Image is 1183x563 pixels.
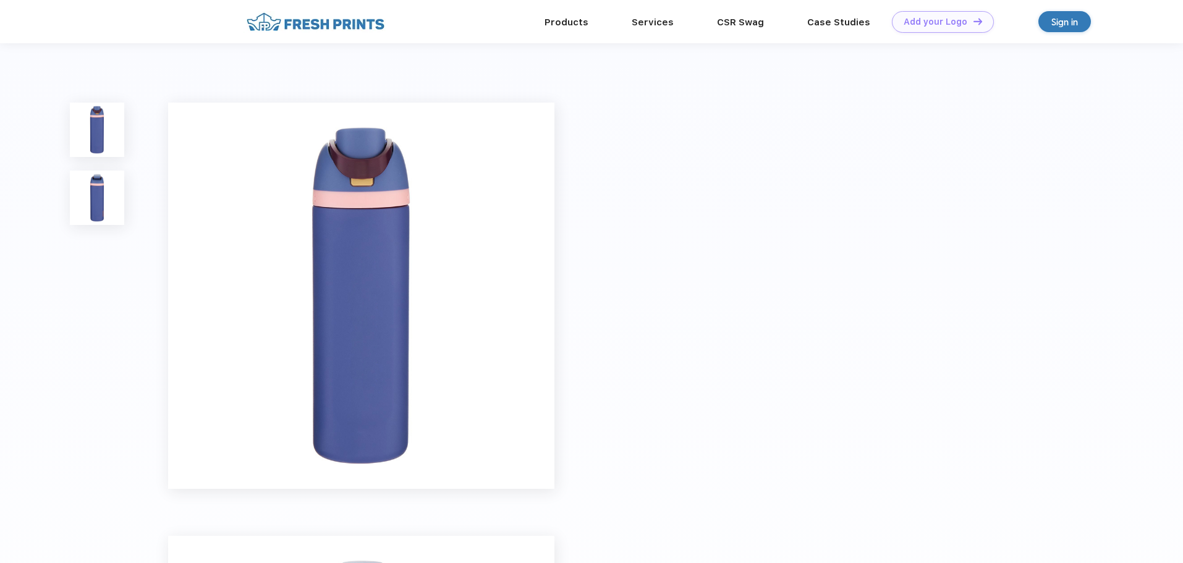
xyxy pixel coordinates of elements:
img: func=resize&h=100 [70,171,124,225]
div: Sign in [1051,15,1078,29]
img: fo%20logo%202.webp [243,11,388,33]
img: DT [973,18,982,25]
a: Products [545,17,588,28]
a: Sign in [1038,11,1091,32]
img: func=resize&h=640 [168,103,554,489]
div: Add your Logo [904,17,967,27]
img: func=resize&h=100 [70,103,124,157]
